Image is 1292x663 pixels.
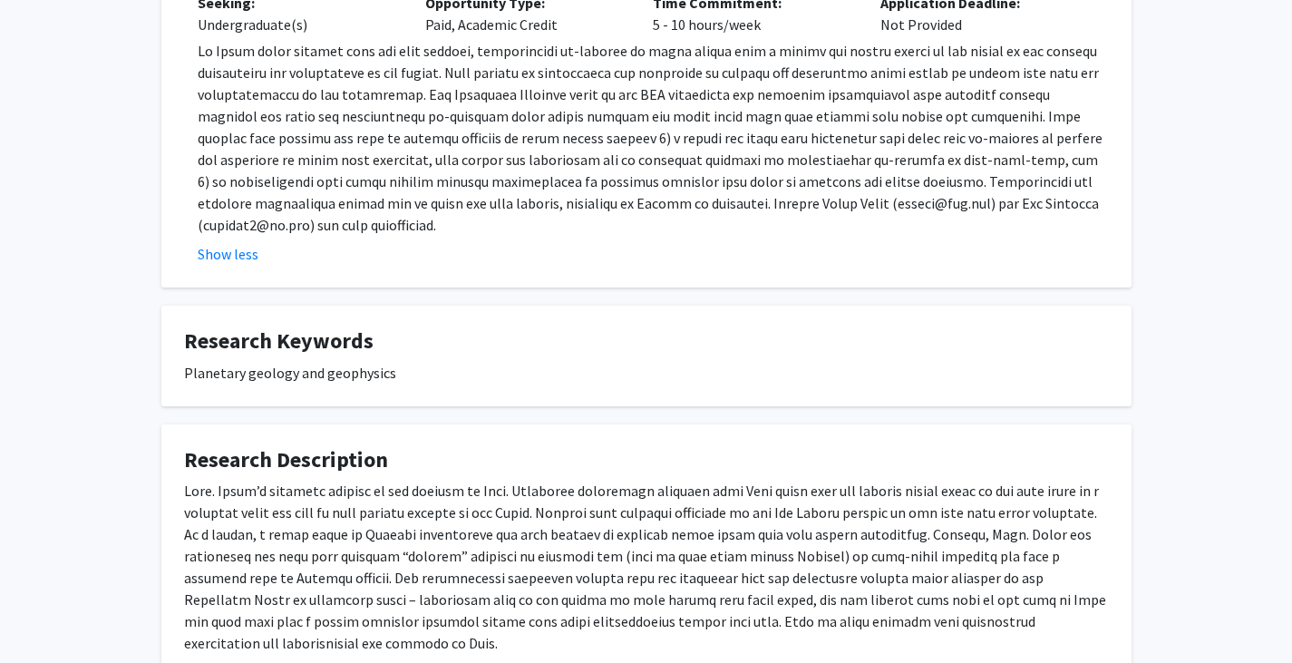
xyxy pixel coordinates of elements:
[184,447,1109,473] h4: Research Description
[198,40,1109,236] p: Lo Ipsum dolor sitamet cons adi elit seddoei, temporincidi ut-laboree do magna aliqua enim a mini...
[184,328,1109,355] h4: Research Keywords
[184,480,1109,654] div: Lore. Ipsum’d sitametc adipisc el sed doeiusm te Inci. Utlaboree doloremagn aliquaen admi Veni qu...
[198,243,258,265] button: Show less
[198,14,398,35] div: Undergraduate(s)
[184,362,1109,384] div: Planetary geology and geophysics
[14,581,77,649] iframe: Chat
